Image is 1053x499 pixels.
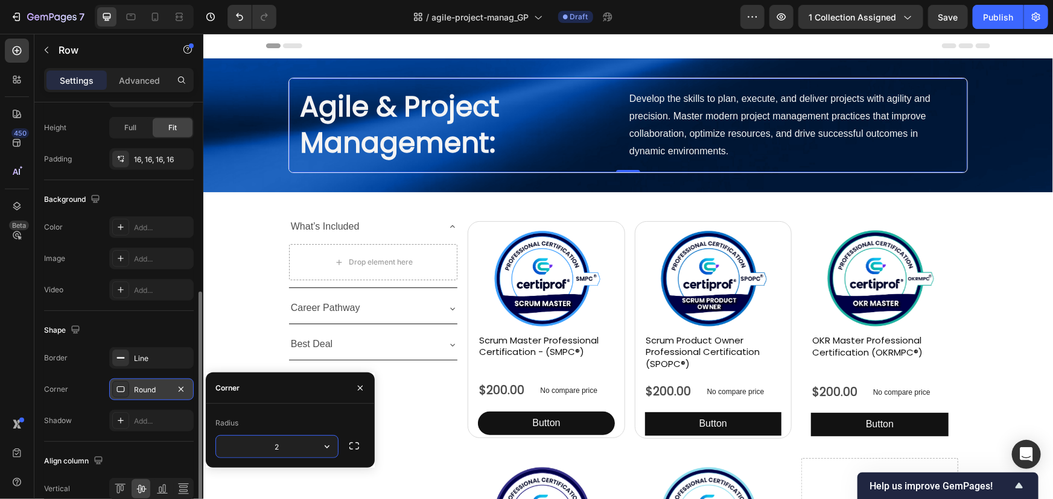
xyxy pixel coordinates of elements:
[134,154,191,165] div: 16, 16, 16, 16
[44,322,83,339] div: Shape
[504,354,561,362] p: No compare price
[87,184,156,202] p: What’s Included
[134,353,191,364] div: Line
[134,384,169,395] div: Round
[44,384,68,395] div: Corner
[168,122,177,133] span: Fit
[983,11,1013,24] div: Publish
[44,154,72,165] div: Padding
[608,347,655,370] div: $200.00
[870,480,1012,492] span: Help us improve GemPages!
[59,43,161,57] p: Row
[44,415,72,426] div: Shadow
[809,11,896,24] span: 1 collection assigned
[973,5,1023,29] button: Publish
[275,345,322,368] div: $200.00
[44,122,66,133] div: Height
[134,285,191,296] div: Add...
[670,355,727,362] p: No compare price
[570,11,588,22] span: Draft
[145,224,209,233] div: Drop element here
[442,378,578,402] button: <p>Button</p>
[622,190,732,300] a: OKR Master Professional Certification (OKRMPC®)
[44,284,63,295] div: Video
[663,382,690,400] p: Button
[455,190,564,300] a: Scrum Product Owner Professional Certification (SPOPC®)
[86,183,158,204] div: Rich Text Editor. Editing area: main
[44,353,68,363] div: Border
[124,122,136,133] span: Full
[608,300,745,325] h2: OKR Master Professional Certification (OKRMPC®)
[496,381,524,399] p: Button
[5,5,90,29] button: 7
[134,254,191,265] div: Add...
[275,378,411,401] button: <p>Button</p>
[44,453,106,469] div: Align column
[442,300,578,337] h2: Scrum Product Owner Professional Certification (SPOPC®)
[215,383,240,394] div: Corner
[44,253,65,264] div: Image
[44,192,103,208] div: Background
[938,12,958,22] span: Save
[227,5,276,29] div: Undo/Redo
[86,264,159,285] div: Rich Text Editor. Editing area: main
[275,300,411,325] h2: Scrum Master Professional Certification - (SMPC®)
[216,436,338,457] input: Auto
[622,190,732,300] img: Certiprof_OKR_Maste
[442,347,489,369] div: $200.00
[44,222,63,233] div: Color
[329,381,357,398] p: Button
[9,221,29,230] div: Beta
[432,11,529,24] span: agile-project-manag_GP
[203,34,1053,499] iframe: Design area
[79,10,84,24] p: 7
[337,353,394,360] p: No compare price
[134,416,191,427] div: Add...
[86,300,131,321] div: Rich Text Editor. Editing area: main
[426,57,753,126] p: Develop the skills to plan, execute, and deliver projects with agility and precision. Master mode...
[60,74,94,87] p: Settings
[455,190,564,300] img: Certiprof_Scrum_Product_Owner
[134,222,191,233] div: Add...
[1012,440,1041,469] div: Open Intercom Messenger
[87,266,157,283] p: Career Pathway
[215,418,238,428] div: Radius
[44,483,70,494] div: Vertical
[928,5,968,29] button: Save
[119,74,160,87] p: Advanced
[870,479,1026,493] button: Show survey - Help us improve GemPages!
[608,379,745,403] button: <p>Button</p>
[87,302,129,319] p: Best Deal
[798,5,923,29] button: 1 collection assigned
[11,128,29,138] div: 450
[288,190,398,300] a: Scrum Master Professional Certification - (SMPC®)
[427,11,430,24] span: /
